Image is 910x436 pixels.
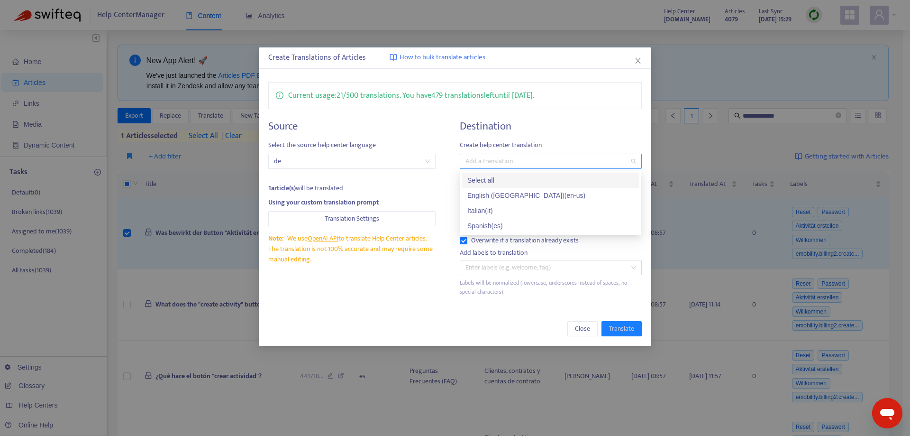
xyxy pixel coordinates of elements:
iframe: Schaltfläche zum Öffnen des Messaging-Fensters [872,398,902,428]
button: Close [633,56,643,66]
span: Translation Settings [325,213,379,224]
button: Close [567,321,598,336]
span: de [274,154,430,168]
span: close [634,57,642,65]
img: image-link [390,54,397,61]
button: Translation Settings [268,211,436,226]
p: Current usage: 21 / 500 translations . You have 479 translations left until [DATE] . [288,90,534,102]
a: OpenAI API [308,233,338,244]
div: Spanish ( es ) [467,221,634,231]
strong: 1 article(s) [268,183,296,194]
div: Select all [467,175,634,186]
a: How to bulk translate articles [390,52,485,63]
span: Select the source help center language [268,140,436,150]
div: Italian ( it ) [467,205,634,216]
h4: Destination [460,120,641,133]
div: English ([GEOGRAPHIC_DATA]) ( en-us ) [467,190,634,201]
div: We use to translate Help Center articles. The translation is not 100% accurate and may require so... [268,233,436,265]
button: Translate [601,321,642,336]
div: will be translated [268,183,436,194]
div: Using your custom translation prompt [268,197,436,208]
div: Create Translations of Articles [268,52,641,64]
div: Add labels to translation [460,248,641,258]
span: Overwrite if a translation already exists [467,235,582,246]
span: Note: [268,233,283,244]
div: Labels will be normalized (lowercase, underscores instead of spaces, no special characters). [460,278,641,297]
div: Select all [462,173,639,188]
span: Close [575,324,590,334]
span: Create help center translation [460,140,641,150]
span: How to bulk translate articles [400,52,485,63]
span: info-circle [276,90,283,99]
h4: Source [268,120,436,133]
